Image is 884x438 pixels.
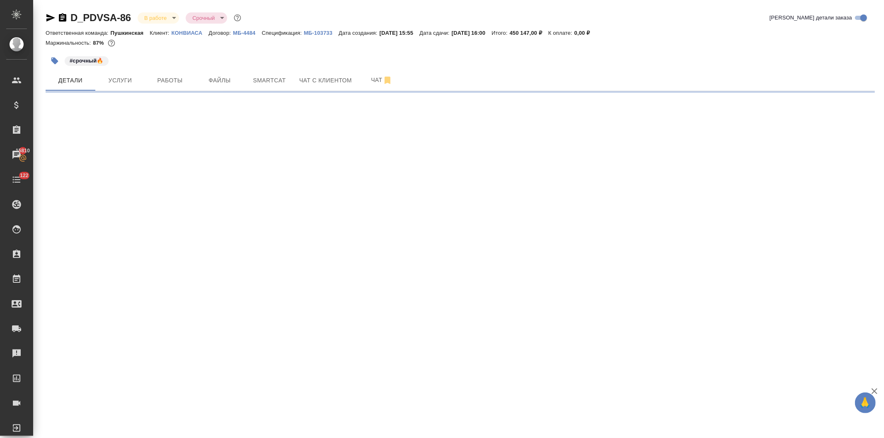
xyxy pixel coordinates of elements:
[70,57,104,65] p: #срочный🔥
[233,30,262,36] p: МБ-4484
[770,14,852,22] span: [PERSON_NAME] детали заказа
[111,30,150,36] p: Пушкинская
[419,30,451,36] p: Дата сдачи:
[233,29,262,36] a: МБ-4484
[93,40,106,46] p: 87%
[208,30,233,36] p: Договор:
[172,29,209,36] a: КОНВИАСА
[383,75,392,85] svg: Отписаться
[46,52,64,70] button: Добавить тэг
[46,13,56,23] button: Скопировать ссылку для ЯМессенджера
[304,30,339,36] p: МБ-103733
[339,30,379,36] p: Дата создания:
[150,30,171,36] p: Клиент:
[452,30,492,36] p: [DATE] 16:00
[142,14,169,22] button: В работе
[150,75,190,86] span: Работы
[172,30,209,36] p: КОНВИАСА
[249,75,289,86] span: Smartcat
[46,30,111,36] p: Ответственная команда:
[2,169,31,190] a: 122
[548,30,574,36] p: К оплате:
[510,30,548,36] p: 450 147,00 ₽
[2,144,31,165] a: 15810
[200,75,240,86] span: Файлы
[858,394,872,412] span: 🙏
[138,12,179,24] div: В работе
[855,392,876,413] button: 🙏
[58,13,68,23] button: Скопировать ссылку
[51,75,90,86] span: Детали
[492,30,509,36] p: Итого:
[190,14,217,22] button: Срочный
[262,30,304,36] p: Спецификация:
[362,75,402,85] span: Чат
[232,12,243,23] button: Доп статусы указывают на важность/срочность заказа
[304,29,339,36] a: МБ-103733
[15,171,34,180] span: 122
[11,147,35,155] span: 15810
[106,38,117,48] button: 47771.04 RUB;
[299,75,352,86] span: Чат с клиентом
[70,12,131,23] a: D_PDVSA-86
[64,57,109,64] span: срочный🔥
[380,30,420,36] p: [DATE] 15:55
[46,40,93,46] p: Маржинальность:
[186,12,227,24] div: В работе
[100,75,140,86] span: Услуги
[574,30,596,36] p: 0,00 ₽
